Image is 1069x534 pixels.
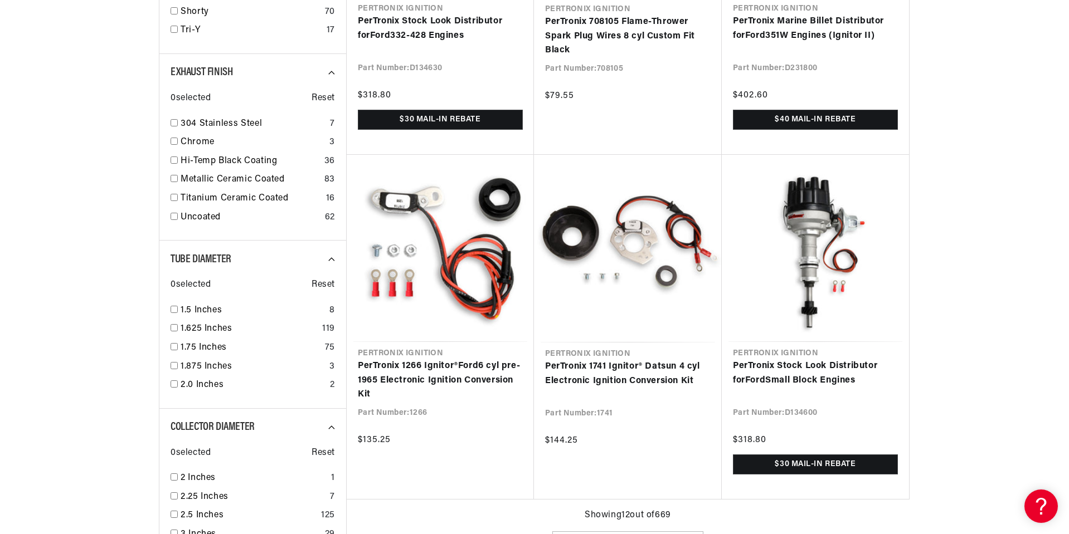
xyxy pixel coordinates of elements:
[358,14,523,43] a: PerTronix Stock Look Distributor forFord332-428 Engines
[321,508,335,523] div: 125
[181,23,322,38] a: Tri-Y
[171,278,211,292] span: 0 selected
[312,446,335,460] span: Reset
[171,67,232,78] span: Exhaust Finish
[181,173,320,187] a: Metallic Ceramic Coated
[181,471,327,486] a: 2 Inches
[329,303,335,318] div: 8
[181,322,318,336] a: 1.625 Inches
[329,135,335,150] div: 3
[330,117,335,131] div: 7
[181,192,322,206] a: Titanium Ceramic Coated
[330,490,335,504] div: 7
[585,508,671,523] span: Showing 12 out of 669
[181,490,325,504] a: 2.25 Inches
[324,154,335,169] div: 36
[545,360,711,388] a: PerTronix 1741 Ignitor® Datsun 4 cyl Electronic Ignition Conversion Kit
[181,378,325,393] a: 2.0 Inches
[181,135,325,150] a: Chrome
[326,192,335,206] div: 16
[181,210,320,225] a: Uncoated
[181,341,320,355] a: 1.75 Inches
[181,117,325,131] a: 304 Stainless Steel
[171,91,211,106] span: 0 selected
[171,422,255,433] span: Collector Diameter
[358,359,523,402] a: PerTronix 1266 Ignitor®Ford6 cyl pre-1965 Electronic Ignition Conversion Kit
[171,254,231,265] span: Tube Diameter
[181,508,317,523] a: 2.5 Inches
[181,360,325,374] a: 1.875 Inches
[733,14,898,43] a: PerTronix Marine Billet Distributor forFord351W Engines (Ignitor II)
[324,173,335,187] div: 83
[330,378,335,393] div: 2
[545,15,711,58] a: PerTronix 708105 Flame-Thrower Spark Plug Wires 8 cyl Custom Fit Black
[331,471,335,486] div: 1
[322,322,335,336] div: 119
[312,278,335,292] span: Reset
[325,5,335,19] div: 70
[312,91,335,106] span: Reset
[181,154,320,169] a: Hi-Temp Black Coating
[325,210,335,225] div: 62
[329,360,335,374] div: 3
[327,23,335,38] div: 17
[181,303,325,318] a: 1.5 Inches
[171,446,211,460] span: 0 selected
[181,5,320,19] a: Shorty
[325,341,335,355] div: 75
[733,359,898,388] a: PerTronix Stock Look Distributor forFordSmall Block Engines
